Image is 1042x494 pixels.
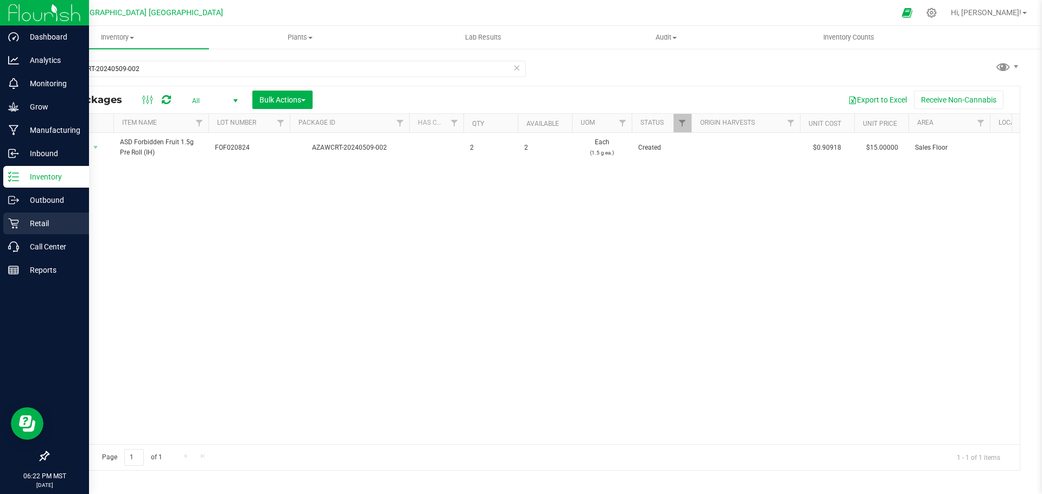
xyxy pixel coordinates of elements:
[8,55,19,66] inline-svg: Analytics
[8,101,19,112] inline-svg: Grow
[917,119,933,126] a: Area
[524,143,566,153] span: 2
[298,119,335,126] a: Package ID
[19,217,84,230] p: Retail
[8,125,19,136] inline-svg: Manufacturing
[863,120,897,127] a: Unit Price
[19,30,84,43] p: Dashboard
[972,114,990,132] a: Filter
[89,140,103,155] span: select
[470,143,511,153] span: 2
[8,265,19,275] inline-svg: Reports
[19,100,84,113] p: Grow
[758,26,941,49] a: Inventory Counts
[951,8,1021,17] span: Hi, [PERSON_NAME]!
[809,33,889,42] span: Inventory Counts
[914,91,1003,109] button: Receive Non-Cannabis
[391,114,409,132] a: Filter
[252,91,313,109] button: Bulk Actions
[8,171,19,182] inline-svg: Inventory
[674,114,691,132] a: Filter
[8,241,19,252] inline-svg: Call Center
[120,137,202,158] span: ASD Forbidden Fruit 1.5g Pre Roll (IH)
[925,8,938,18] div: Manage settings
[26,33,209,42] span: Inventory
[122,119,157,126] a: Item Name
[638,143,685,153] span: Created
[26,26,209,49] a: Inventory
[19,124,84,137] p: Manufacturing
[472,120,484,127] a: Qty
[19,240,84,253] p: Call Center
[999,119,1029,126] a: Location
[190,114,208,132] a: Filter
[575,33,757,42] span: Audit
[19,77,84,90] p: Monitoring
[209,33,391,42] span: Plants
[8,195,19,206] inline-svg: Outbound
[19,264,84,277] p: Reports
[19,170,84,183] p: Inventory
[575,26,758,49] a: Audit
[259,95,306,104] span: Bulk Actions
[11,407,43,440] iframe: Resource center
[782,114,800,132] a: Filter
[217,119,256,126] a: Lot Number
[409,114,463,133] th: Has COA
[446,114,463,132] a: Filter
[640,119,664,126] a: Status
[48,61,526,77] input: Search Package ID, Item Name, SKU, Lot or Part Number...
[579,137,625,158] span: Each
[19,194,84,207] p: Outbound
[56,94,133,106] span: All Packages
[8,218,19,229] inline-svg: Retail
[614,114,632,132] a: Filter
[861,140,904,156] span: $15.00000
[581,119,595,126] a: UOM
[915,143,983,153] span: Sales Floor
[19,147,84,160] p: Inbound
[93,449,171,466] span: Page of 1
[895,2,919,23] span: Open Ecommerce Menu
[288,143,411,153] div: AZAWCRT-20240509-002
[700,119,755,126] a: Origin Harvests
[579,147,625,158] p: (1.5 g ea.)
[215,143,283,153] span: FOF020824
[8,78,19,89] inline-svg: Monitoring
[809,120,841,127] a: Unit Cost
[19,54,84,67] p: Analytics
[513,61,520,75] span: Clear
[800,133,854,162] td: $0.90918
[124,449,144,466] input: 1
[8,148,19,159] inline-svg: Inbound
[8,31,19,42] inline-svg: Dashboard
[948,449,1009,465] span: 1 - 1 of 1 items
[526,120,559,127] a: Available
[209,26,392,49] a: Plants
[392,26,575,49] a: Lab Results
[5,471,84,481] p: 06:22 PM MST
[31,8,223,17] span: [US_STATE][GEOGRAPHIC_DATA] [GEOGRAPHIC_DATA]
[5,481,84,489] p: [DATE]
[450,33,516,42] span: Lab Results
[841,91,914,109] button: Export to Excel
[272,114,290,132] a: Filter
